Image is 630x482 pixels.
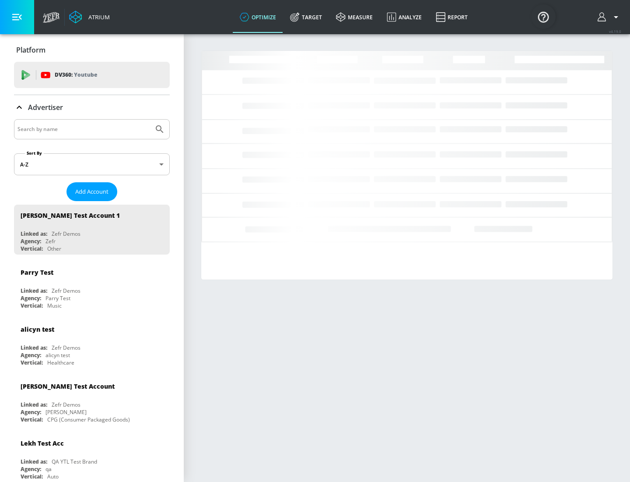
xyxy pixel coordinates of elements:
[14,205,170,255] div: [PERSON_NAME] Test Account 1Linked as:Zefr DemosAgency:ZefrVertical:Other
[25,150,44,156] label: Sort By
[47,359,74,366] div: Healthcare
[52,344,80,351] div: Zefr Demos
[14,95,170,120] div: Advertiser
[16,45,45,55] p: Platform
[380,1,429,33] a: Analyze
[21,302,43,309] div: Vertical:
[14,38,170,62] div: Platform
[21,465,41,473] div: Agency:
[47,473,59,480] div: Auto
[14,376,170,425] div: [PERSON_NAME] Test AccountLinked as:Zefr DemosAgency:[PERSON_NAME]Vertical:CPG (Consumer Packaged...
[14,62,170,88] div: DV360: Youtube
[21,382,115,390] div: [PERSON_NAME] Test Account
[47,302,62,309] div: Music
[531,4,556,29] button: Open Resource Center
[52,401,80,408] div: Zefr Demos
[45,465,52,473] div: qa
[21,458,47,465] div: Linked as:
[21,287,47,294] div: Linked as:
[21,211,120,220] div: [PERSON_NAME] Test Account 1
[429,1,475,33] a: Report
[52,287,80,294] div: Zefr Demos
[21,473,43,480] div: Vertical:
[45,408,87,416] div: [PERSON_NAME]
[52,230,80,237] div: Zefr Demos
[14,319,170,369] div: alicyn testLinked as:Zefr DemosAgency:alicyn testVertical:Healthcare
[21,359,43,366] div: Vertical:
[14,262,170,312] div: Parry TestLinked as:Zefr DemosAgency:Parry TestVertical:Music
[74,70,97,79] p: Youtube
[21,401,47,408] div: Linked as:
[55,70,97,80] p: DV360:
[609,29,621,34] span: v 4.19.0
[45,351,70,359] div: alicyn test
[45,294,70,302] div: Parry Test
[45,237,56,245] div: Zefr
[21,230,47,237] div: Linked as:
[233,1,283,33] a: optimize
[21,439,64,447] div: Lekh Test Acc
[21,351,41,359] div: Agency:
[21,325,54,333] div: alicyn test
[17,124,150,135] input: Search by name
[21,245,43,252] div: Vertical:
[47,245,61,252] div: Other
[52,458,97,465] div: QA YTL Test Brand
[14,153,170,175] div: A-Z
[21,268,53,276] div: Parry Test
[28,103,63,112] p: Advertiser
[69,11,110,24] a: Atrium
[21,237,41,245] div: Agency:
[329,1,380,33] a: measure
[21,344,47,351] div: Linked as:
[21,408,41,416] div: Agency:
[66,182,117,201] button: Add Account
[47,416,130,423] div: CPG (Consumer Packaged Goods)
[85,13,110,21] div: Atrium
[75,187,108,197] span: Add Account
[21,416,43,423] div: Vertical:
[283,1,329,33] a: Target
[21,294,41,302] div: Agency:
